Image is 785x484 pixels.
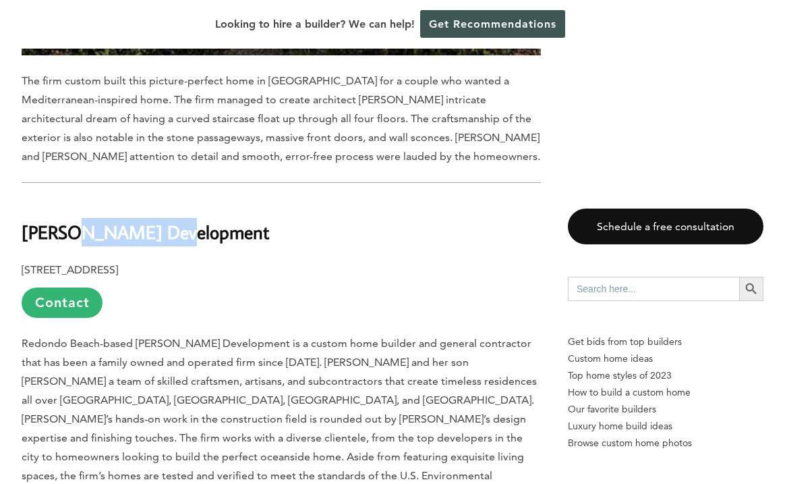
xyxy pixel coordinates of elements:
[22,263,118,276] b: [STREET_ADDRESS]
[568,277,739,301] input: Search here...
[568,384,763,401] a: How to build a custom home
[568,401,763,418] a: Our favorite builders
[568,367,763,384] a: Top home styles of 2023
[22,220,269,244] b: [PERSON_NAME] Development
[568,350,763,367] a: Custom home ideas
[420,10,565,38] a: Get Recommendations
[22,288,103,318] a: Contact
[744,281,759,296] svg: Search
[22,74,540,163] span: The firm custom built this picture-perfect home in [GEOGRAPHIC_DATA] for a couple who wanted a Me...
[718,416,769,468] iframe: Drift Widget Chat Controller
[568,333,763,350] p: Get bids from top builders
[568,209,763,244] a: Schedule a free consultation
[568,418,763,435] a: Luxury home build ideas
[568,435,763,452] a: Browse custom home photos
